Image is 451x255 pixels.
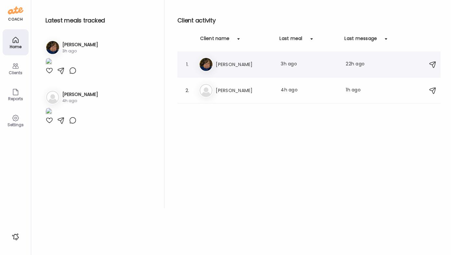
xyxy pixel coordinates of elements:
img: avatars%2FBv1lrFe8lnN5XfMeLq44vPh2sfi1 [200,58,213,71]
h3: [PERSON_NAME] [62,41,98,48]
img: images%2FBv1lrFe8lnN5XfMeLq44vPh2sfi1%2F3pdYlVOPVaUE43Ytr6JL%2F5c6EdexxuM3BJS8ctsbd_1080 [45,58,52,67]
div: Last meal [279,35,302,46]
img: ate [8,5,23,16]
img: avatars%2FBv1lrFe8lnN5XfMeLq44vPh2sfi1 [46,41,59,54]
div: Settings [4,123,27,127]
img: bg-avatar-default.svg [46,91,59,104]
div: Reports [4,97,27,101]
div: Last message [344,35,377,46]
h3: [PERSON_NAME] [62,91,98,98]
div: 4h ago [62,98,98,104]
h2: Latest meals tracked [45,16,154,25]
div: 22h ago [346,60,371,68]
div: 2. [183,87,191,94]
div: 1. [183,60,191,68]
div: Home [4,45,27,49]
img: images%2FHQLSdo0jqsNgPfcrzKVDwM47TSt1%2FwhbrKBrkGdruR9sALNc9%2Fxlg6zkxyWcA9P8W3n6Xk_1080 [45,108,52,116]
div: 1h ago [346,87,371,94]
h3: [PERSON_NAME] [216,87,273,94]
div: Client name [200,35,229,46]
div: 3h ago [62,48,98,54]
img: bg-avatar-default.svg [200,84,213,97]
div: coach [8,17,23,22]
h3: [PERSON_NAME] [216,60,273,68]
div: 3h ago [281,60,338,68]
div: Clients [4,71,27,75]
h2: Client activity [177,16,441,25]
div: 4h ago [281,87,338,94]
